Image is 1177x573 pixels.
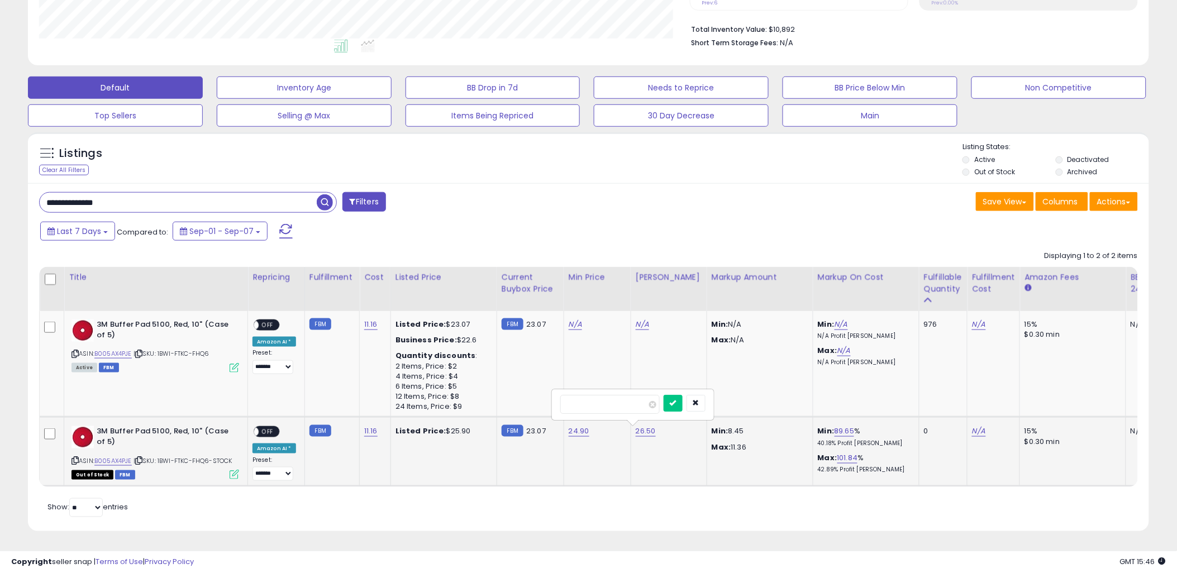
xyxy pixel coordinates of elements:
[818,453,911,474] div: %
[395,335,488,345] div: $22.6
[395,402,488,412] div: 24 Items, Price: $9
[96,556,143,567] a: Terms of Use
[1024,271,1121,283] div: Amazon Fees
[502,425,523,437] small: FBM
[395,350,476,361] b: Quantity discounts
[94,349,132,359] a: B005AX4PJE
[636,426,656,437] a: 26.50
[72,470,113,480] span: All listings that are currently out of stock and unavailable for purchase on Amazon
[813,267,919,311] th: The percentage added to the cost of goods (COGS) that forms the calculator for Min & Max prices.
[1024,319,1117,330] div: 15%
[1045,251,1138,261] div: Displaying 1 to 2 of 2 items
[395,391,488,402] div: 12 Items, Price: $8
[252,271,300,283] div: Repricing
[364,319,378,330] a: 11.16
[217,104,392,127] button: Selling @ Max
[406,77,580,99] button: BB Drop in 7d
[1036,192,1088,211] button: Columns
[974,167,1015,176] label: Out of Stock
[526,426,546,436] span: 23.07
[395,381,488,391] div: 6 Items, Price: $5
[97,319,232,343] b: 3M Buffer Pad 5100, Red, 10" (Case of 5)
[818,359,911,366] p: N/A Profit [PERSON_NAME]
[818,332,911,340] p: N/A Profit [PERSON_NAME]
[594,104,769,127] button: 30 Day Decrease
[712,319,804,330] p: N/A
[924,319,959,330] div: 976
[395,319,446,330] b: Listed Price:
[569,271,626,283] div: Min Price
[72,426,239,478] div: ASIN:
[252,337,296,347] div: Amazon AI *
[1068,155,1109,164] label: Deactivated
[818,271,914,283] div: Markup on Cost
[818,440,911,447] p: 40.18% Profit [PERSON_NAME]
[72,319,94,342] img: 41ym4LK+R-L._SL40_.jpg
[1024,426,1117,436] div: 15%
[818,426,911,447] div: %
[594,77,769,99] button: Needs to Reprice
[712,426,728,436] strong: Min:
[28,77,203,99] button: Default
[97,426,232,450] b: 3M Buffer Pad 5100, Red, 10" (Case of 5)
[72,319,239,371] div: ASIN:
[976,192,1034,211] button: Save View
[818,345,837,356] b: Max:
[11,556,52,567] strong: Copyright
[783,104,957,127] button: Main
[252,349,296,374] div: Preset:
[924,271,962,295] div: Fulfillable Quantity
[569,319,582,330] a: N/A
[818,319,835,330] b: Min:
[11,557,194,567] div: seller snap | |
[395,335,457,345] b: Business Price:
[134,456,232,465] span: | SKU: 1BWI-FTKC-FHQ6-STOCK
[259,427,277,437] span: OFF
[259,321,277,330] span: OFF
[395,426,488,436] div: $25.90
[818,426,835,436] b: Min:
[972,426,985,437] a: N/A
[252,443,296,453] div: Amazon AI *
[217,77,392,99] button: Inventory Age
[692,22,1130,35] li: $10,892
[57,226,101,237] span: Last 7 Days
[712,442,804,452] p: 11.36
[692,38,779,47] b: Short Term Storage Fees:
[712,319,728,330] strong: Min:
[395,271,492,283] div: Listed Price
[173,222,268,241] button: Sep-01 - Sep-07
[837,452,858,464] a: 101.84
[569,426,589,437] a: 24.90
[309,271,355,283] div: Fulfillment
[971,77,1146,99] button: Non Competitive
[692,25,768,34] b: Total Inventory Value:
[395,361,488,371] div: 2 Items, Price: $2
[502,271,559,295] div: Current Buybox Price
[636,271,702,283] div: [PERSON_NAME]
[252,456,296,481] div: Preset:
[72,363,97,373] span: All listings currently available for purchase on Amazon
[395,319,488,330] div: $23.07
[974,155,995,164] label: Active
[1120,556,1166,567] span: 2025-09-15 15:46 GMT
[39,165,89,175] div: Clear All Filters
[835,319,848,330] a: N/A
[780,37,794,48] span: N/A
[28,104,203,127] button: Top Sellers
[962,142,1149,152] p: Listing States:
[99,363,119,373] span: FBM
[1131,271,1171,295] div: BB Share 24h.
[1024,437,1117,447] div: $0.30 min
[712,335,731,345] strong: Max:
[1024,283,1031,293] small: Amazon Fees.
[309,425,331,437] small: FBM
[526,319,546,330] span: 23.07
[40,222,115,241] button: Last 7 Days
[1131,319,1168,330] div: N/A
[1131,426,1168,436] div: N/A
[1068,167,1098,176] label: Archived
[69,271,243,283] div: Title
[1024,330,1117,340] div: $0.30 min
[94,456,132,466] a: B005AX4PJE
